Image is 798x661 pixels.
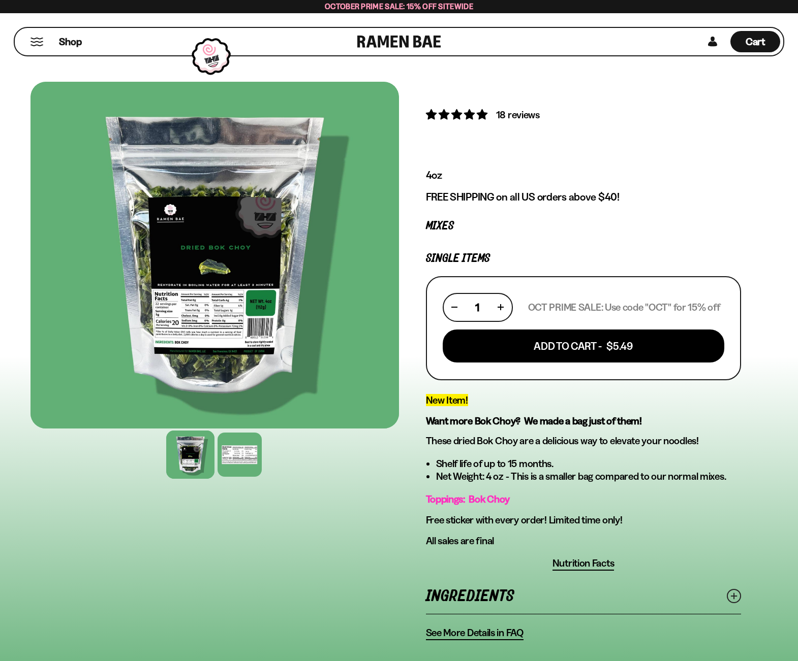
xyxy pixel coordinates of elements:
a: Shop [59,31,82,52]
span: 18 reviews [496,109,540,121]
button: Add To Cart - $5.49 [443,329,724,362]
span: See More Details in FAQ [426,626,524,639]
span: Nutrition Facts [553,557,615,570]
p: Single Items [426,254,741,263]
p: OCT PRIME SALE: Use code "OCT" for 15% off [528,301,720,314]
p: FREE SHIPPING on all US orders above $40! [426,190,741,204]
p: Mixes [426,221,741,231]
span: Cart [746,36,765,48]
button: Mobile Menu Trigger [30,38,44,46]
a: Ingredients [426,579,741,614]
a: See More Details in FAQ [426,626,524,640]
li: Net Weight: 4 oz - This is a smaller bag compared to our normal mixes. [436,470,741,483]
p: 4oz [426,169,741,182]
span: 4.83 stars [426,108,489,121]
button: Nutrition Facts [553,557,615,571]
p: All sales are final [426,535,741,547]
span: October Prime Sale: 15% off Sitewide [325,2,473,11]
span: Toppings: Bok Choy [426,493,510,505]
li: Shelf life of up to 15 months. [436,457,741,470]
strong: Want more Bok Choy? We made a bag just of them! [426,415,642,427]
div: Cart [730,28,780,55]
p: These dried Bok Choy are a delicious way to elevate your noodles! [426,435,741,447]
span: New Item! [426,394,468,406]
span: Shop [59,35,82,49]
span: 1 [475,301,479,314]
span: Free sticker with every order! Limited time only! [426,514,623,526]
